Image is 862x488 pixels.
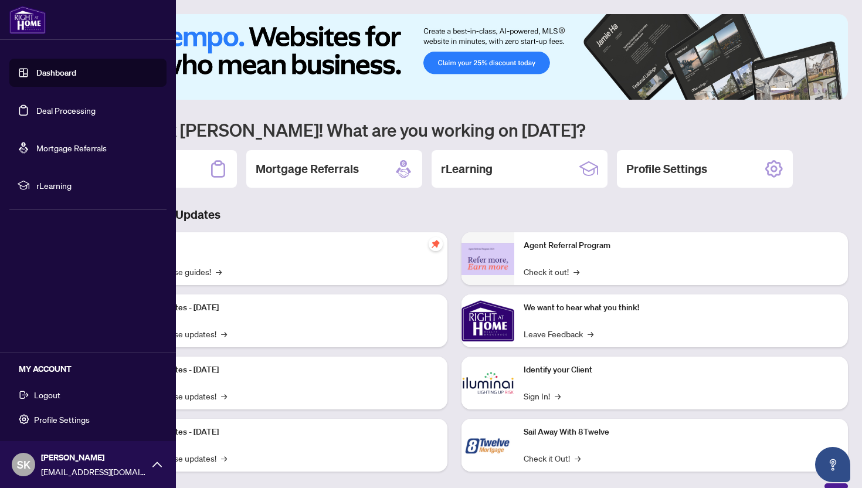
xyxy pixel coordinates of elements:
[221,452,227,465] span: →
[524,426,839,439] p: Sail Away With 8Twelve
[216,265,222,278] span: →
[524,301,839,314] p: We want to hear what you think!
[573,265,579,278] span: →
[815,447,850,482] button: Open asap
[9,6,46,34] img: logo
[822,88,827,93] button: 5
[221,389,227,402] span: →
[123,301,438,314] p: Platform Updates - [DATE]
[41,465,147,478] span: [EMAIL_ADDRESS][DOMAIN_NAME]
[123,364,438,377] p: Platform Updates - [DATE]
[524,364,839,377] p: Identify your Client
[17,456,30,473] span: SK
[61,206,848,223] h3: Brokerage & Industry Updates
[524,265,579,278] a: Check it out!→
[555,389,561,402] span: →
[524,452,581,465] a: Check it Out!→
[36,67,76,78] a: Dashboard
[429,237,443,251] span: pushpin
[803,88,808,93] button: 3
[832,88,836,93] button: 6
[524,327,593,340] a: Leave Feedback→
[626,161,707,177] h2: Profile Settings
[36,143,107,153] a: Mortgage Referrals
[41,451,147,464] span: [PERSON_NAME]
[461,243,514,275] img: Agent Referral Program
[123,239,438,252] p: Self-Help
[524,389,561,402] a: Sign In!→
[123,426,438,439] p: Platform Updates - [DATE]
[19,362,167,375] h5: MY ACCOUNT
[575,452,581,465] span: →
[461,419,514,472] img: Sail Away With 8Twelve
[461,294,514,347] img: We want to hear what you think!
[61,118,848,141] h1: Welcome back [PERSON_NAME]! What are you working on [DATE]?
[794,88,799,93] button: 2
[256,161,359,177] h2: Mortgage Referrals
[34,410,90,429] span: Profile Settings
[771,88,789,93] button: 1
[36,179,158,192] span: rLearning
[588,327,593,340] span: →
[813,88,817,93] button: 4
[9,385,167,405] button: Logout
[461,357,514,409] img: Identify your Client
[524,239,839,252] p: Agent Referral Program
[221,327,227,340] span: →
[34,385,60,404] span: Logout
[36,105,96,116] a: Deal Processing
[441,161,493,177] h2: rLearning
[9,409,167,429] button: Profile Settings
[61,14,848,100] img: Slide 0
